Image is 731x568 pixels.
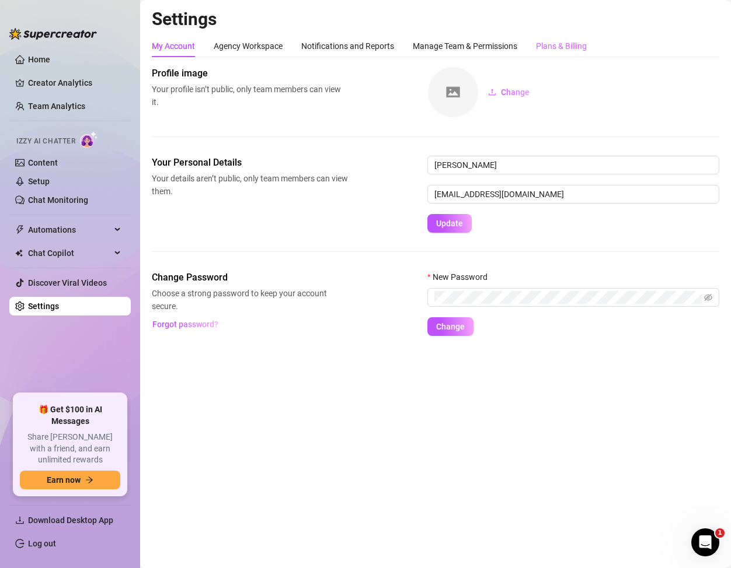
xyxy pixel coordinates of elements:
[152,287,348,313] span: Choose a strong password to keep your account secure.
[15,249,23,257] img: Chat Copilot
[436,322,465,331] span: Change
[152,8,719,30] h2: Settings
[9,28,97,40] img: logo-BBDzfeDw.svg
[80,131,98,148] img: AI Chatter
[501,87,530,97] span: Change
[436,219,463,228] span: Update
[434,291,702,304] input: New Password
[152,172,348,198] span: Your details aren’t public, only team members can view them.
[28,73,121,92] a: Creator Analytics
[214,40,283,52] div: Agency Workspace
[152,66,348,80] span: Profile image
[28,516,113,525] span: Download Desktop App
[152,315,218,334] button: Forgot password?
[152,156,348,170] span: Your Personal Details
[428,67,478,117] img: square-placeholder.png
[488,88,496,96] span: upload
[28,158,58,167] a: Content
[704,293,712,301] span: eye-invisible
[28,539,56,548] a: Log out
[28,101,85,111] a: Team Analytics
[28,55,50,64] a: Home
[28,220,111,239] span: Automations
[28,195,88,205] a: Chat Monitoring
[479,83,539,101] button: Change
[85,476,93,484] span: arrow-right
[413,40,517,52] div: Manage Team & Permissions
[427,317,474,336] button: Change
[16,136,75,147] span: Izzy AI Chatter
[20,471,120,489] button: Earn nowarrow-right
[28,177,50,186] a: Setup
[152,271,348,285] span: Change Password
[28,244,111,262] span: Chat Copilot
[15,516,25,525] span: download
[427,271,495,283] label: New Password
[536,40,587,52] div: Plans & Billing
[301,40,394,52] div: Notifications and Reports
[28,278,107,287] a: Discover Viral Videos
[20,432,120,466] span: Share [PERSON_NAME] with a friend, and earn unlimited rewards
[427,185,719,204] input: Enter new email
[152,83,348,108] span: Your profile isn’t public, only team members can view it.
[152,320,218,329] span: Forgot password?
[15,225,25,234] span: thunderbolt
[691,528,719,556] iframe: Intercom live chat
[28,301,59,311] a: Settings
[20,404,120,427] span: 🎁 Get $100 in AI Messages
[427,156,719,174] input: Enter name
[715,528,725,538] span: 1
[152,40,195,52] div: My Account
[427,214,472,233] button: Update
[47,475,81,485] span: Earn now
